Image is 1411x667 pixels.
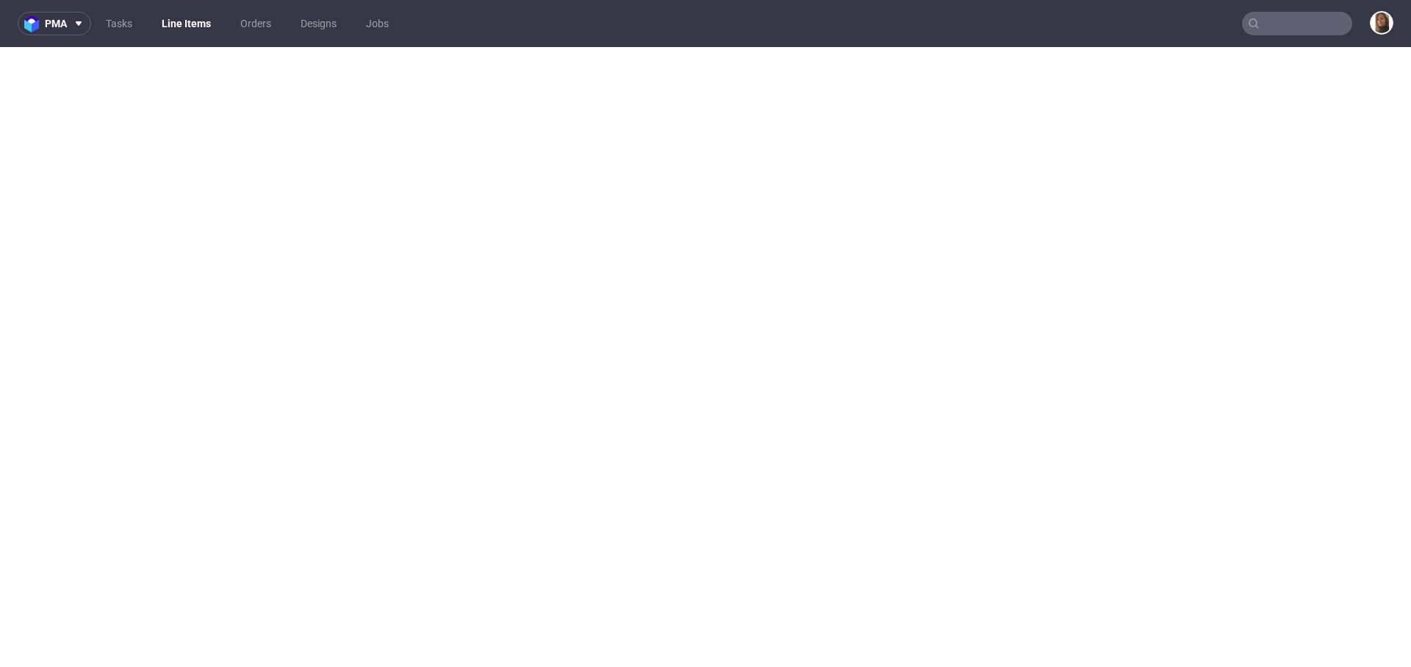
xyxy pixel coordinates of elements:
a: Line Items [153,12,220,35]
img: Angelina Marć [1371,13,1392,33]
img: logo [24,15,45,32]
a: Orders [231,12,280,35]
a: Tasks [97,12,141,35]
a: Jobs [357,12,398,35]
button: pma [18,12,91,35]
a: Designs [292,12,345,35]
span: pma [45,18,67,29]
